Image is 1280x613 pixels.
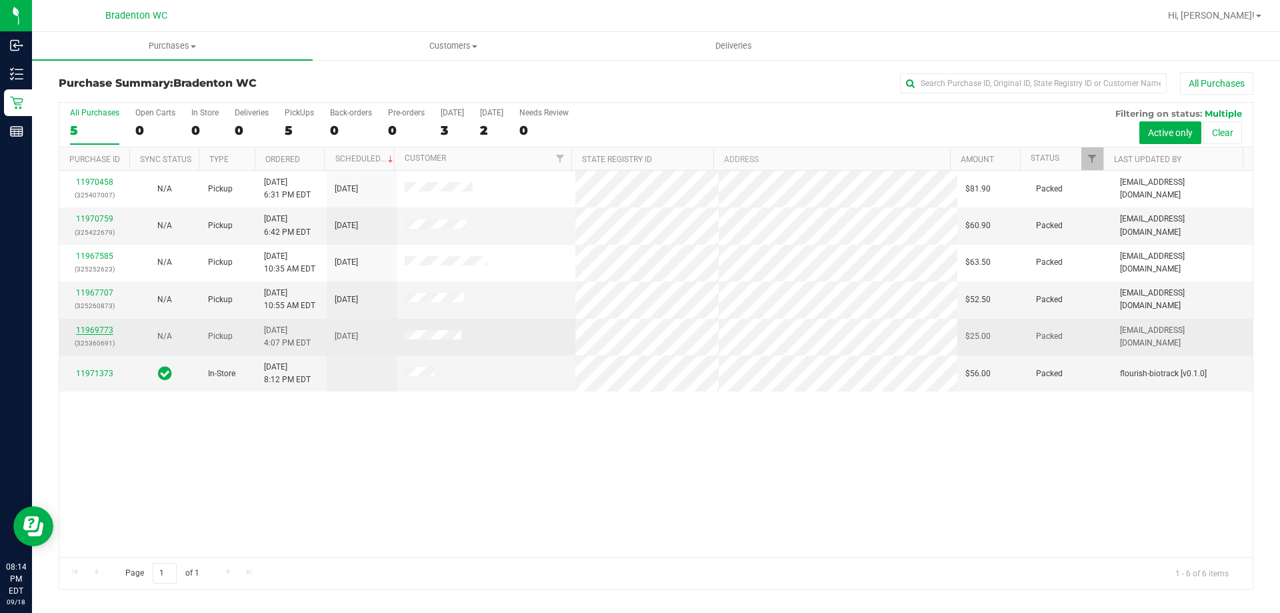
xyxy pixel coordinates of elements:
[70,123,119,138] div: 5
[10,67,23,81] inline-svg: Inventory
[330,123,372,138] div: 0
[713,147,950,171] th: Address
[965,256,991,269] span: $63.50
[157,257,172,267] span: Not Applicable
[1120,368,1207,380] span: flourish-biotrack [v0.1.0]
[191,123,219,138] div: 0
[1036,219,1063,232] span: Packed
[157,221,172,230] span: Not Applicable
[264,213,311,238] span: [DATE] 6:42 PM EDT
[405,153,446,163] a: Customer
[208,256,233,269] span: Pickup
[208,368,235,380] span: In-Store
[76,369,113,378] a: 11971373
[335,219,358,232] span: [DATE]
[1180,72,1253,95] button: All Purchases
[1036,293,1063,306] span: Packed
[135,123,175,138] div: 0
[1139,121,1201,144] button: Active only
[13,506,53,546] iframe: Resource center
[1120,213,1245,238] span: [EMAIL_ADDRESS][DOMAIN_NAME]
[6,561,26,597] p: 08:14 PM EDT
[1120,176,1245,201] span: [EMAIL_ADDRESS][DOMAIN_NAME]
[67,299,121,312] p: (325260873)
[157,332,172,341] span: Not Applicable
[59,77,457,89] h3: Purchase Summary:
[1165,563,1239,583] span: 1 - 6 of 6 items
[10,125,23,138] inline-svg: Reports
[264,250,315,275] span: [DATE] 10:35 AM EDT
[697,40,770,52] span: Deliveries
[313,32,593,60] a: Customers
[1081,147,1103,170] a: Filter
[76,326,113,335] a: 11969773
[1120,287,1245,312] span: [EMAIL_ADDRESS][DOMAIN_NAME]
[1168,10,1255,21] span: Hi, [PERSON_NAME]!
[32,40,313,52] span: Purchases
[67,189,121,201] p: (325407007)
[441,123,464,138] div: 3
[157,295,172,304] span: Not Applicable
[114,563,210,584] span: Page of 1
[1036,256,1063,269] span: Packed
[6,597,26,607] p: 09/18
[208,330,233,343] span: Pickup
[105,10,167,21] span: Bradenton WC
[67,226,121,239] p: (325422679)
[313,40,593,52] span: Customers
[1120,250,1245,275] span: [EMAIL_ADDRESS][DOMAIN_NAME]
[965,330,991,343] span: $25.00
[549,147,571,170] a: Filter
[519,123,569,138] div: 0
[70,108,119,117] div: All Purchases
[330,108,372,117] div: Back-orders
[285,108,314,117] div: PickUps
[965,219,991,232] span: $60.90
[335,330,358,343] span: [DATE]
[173,77,257,89] span: Bradenton WC
[157,219,172,232] button: N/A
[1031,153,1059,163] a: Status
[208,219,233,232] span: Pickup
[1036,183,1063,195] span: Packed
[1036,330,1063,343] span: Packed
[335,154,396,163] a: Scheduled
[67,263,121,275] p: (325252623)
[388,108,425,117] div: Pre-orders
[264,361,311,386] span: [DATE] 8:12 PM EDT
[480,108,503,117] div: [DATE]
[67,337,121,350] p: (325360691)
[582,155,652,164] a: State Registry ID
[441,108,464,117] div: [DATE]
[235,108,269,117] div: Deliveries
[76,288,113,297] a: 11967707
[593,32,874,60] a: Deliveries
[965,293,991,306] span: $52.50
[32,32,313,60] a: Purchases
[191,108,219,117] div: In Store
[1115,108,1202,119] span: Filtering on status:
[900,73,1167,93] input: Search Purchase ID, Original ID, State Registry ID or Customer Name...
[157,293,172,306] button: N/A
[335,293,358,306] span: [DATE]
[10,96,23,109] inline-svg: Retail
[264,287,315,312] span: [DATE] 10:55 AM EDT
[1205,108,1242,119] span: Multiple
[264,324,311,350] span: [DATE] 4:07 PM EDT
[158,364,172,383] span: In Sync
[235,123,269,138] div: 0
[69,155,120,164] a: Purchase ID
[388,123,425,138] div: 0
[1036,368,1063,380] span: Packed
[10,39,23,52] inline-svg: Inbound
[285,123,314,138] div: 5
[519,108,569,117] div: Needs Review
[140,155,191,164] a: Sync Status
[157,183,172,195] button: N/A
[157,330,172,343] button: N/A
[965,183,991,195] span: $81.90
[335,183,358,195] span: [DATE]
[335,256,358,269] span: [DATE]
[965,368,991,380] span: $56.00
[1114,155,1181,164] a: Last Updated By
